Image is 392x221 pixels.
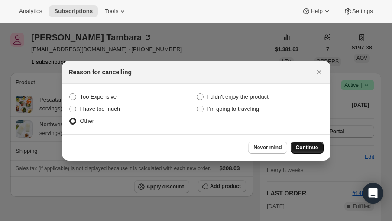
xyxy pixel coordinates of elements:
span: I have too much [80,106,120,112]
span: Help [311,8,322,15]
button: Continue [291,142,324,154]
span: Analytics [19,8,42,15]
span: Settings [352,8,373,15]
button: Settings [338,5,378,17]
span: Other [80,118,94,124]
span: I didn't enjoy the product [207,93,269,100]
span: Subscriptions [54,8,93,15]
button: Subscriptions [49,5,98,17]
button: Tools [100,5,132,17]
button: Analytics [14,5,47,17]
button: Help [297,5,336,17]
div: Open Intercom Messenger [363,183,383,204]
button: Never mind [248,142,287,154]
span: Continue [296,144,318,151]
button: Close [313,66,325,78]
span: Never mind [253,144,282,151]
h2: Reason for cancelling [69,68,132,76]
span: I'm going to traveling [207,106,259,112]
span: Too Expensive [80,93,117,100]
span: Tools [105,8,118,15]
